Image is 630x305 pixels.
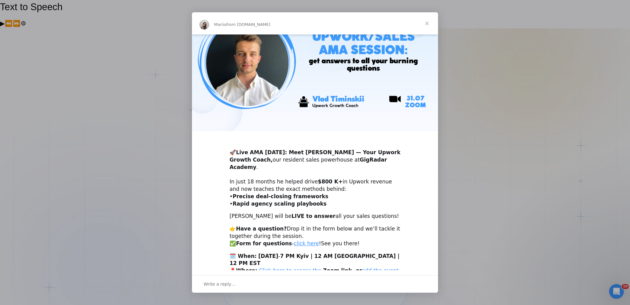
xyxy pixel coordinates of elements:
[229,267,399,281] a: add the event to your calendar here
[229,213,401,220] div: [PERSON_NAME] will be all your sales questions!
[229,253,401,282] div: - 📍
[229,149,401,163] b: Live AMA [DATE]: Meet [PERSON_NAME] — Your Upwork Growth Coach,
[233,193,328,199] b: Precise deal-closing frameworks
[292,213,336,219] b: LIVE to answer
[204,280,236,288] span: Write a reply…
[236,267,257,274] b: Where:
[229,253,257,259] b: 🗓️ When:
[214,22,226,27] span: Mariia
[258,253,278,259] b: [DATE]
[294,240,319,247] a: click here
[416,12,438,34] span: Close
[229,226,287,232] b: 👉Have a question?
[229,253,399,267] b: 7 PM Kyiv | 12 AM [GEOGRAPHIC_DATA] | 12 PM EST
[236,240,292,247] b: Form for questions
[229,157,387,170] b: GigRadar Academy
[229,142,401,207] div: 🚀 our resident sales powerhouse at . In just 18 months he helped drive in Upwork revenue and now ...
[199,20,209,30] img: Profile image for Mariia
[233,201,327,207] b: Rapid agency scaling playbooks
[259,267,321,274] a: Click here to access the
[323,267,362,274] b: Zoom link, or
[226,22,270,27] span: from [DOMAIN_NAME]
[192,275,438,293] div: Open conversation and reply
[318,179,343,185] b: $800 K+
[229,225,401,247] div: Drop it in the form below and we’ll tackle it together during the session. ✅ - !See you there!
